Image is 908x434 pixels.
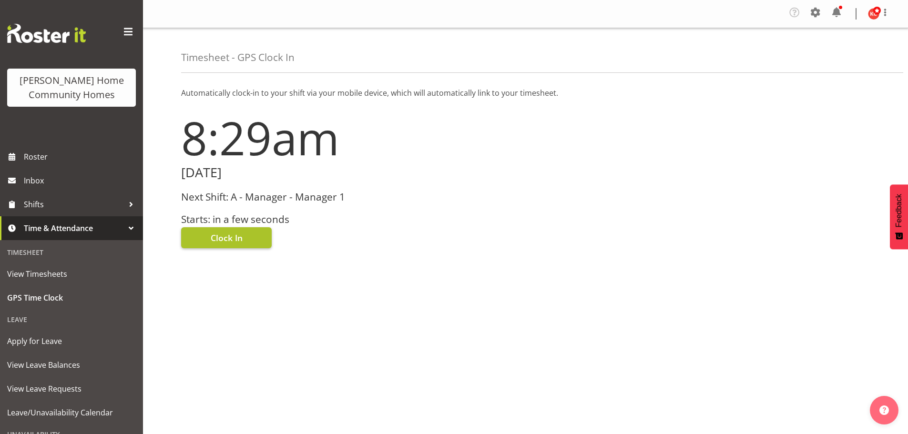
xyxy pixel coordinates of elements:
[2,377,141,401] a: View Leave Requests
[2,286,141,310] a: GPS Time Clock
[890,184,908,249] button: Feedback - Show survey
[2,262,141,286] a: View Timesheets
[181,192,520,202] h3: Next Shift: A - Manager - Manager 1
[181,87,870,99] p: Automatically clock-in to your shift via your mobile device, which will automatically link to you...
[24,221,124,235] span: Time & Attendance
[879,405,889,415] img: help-xxl-2.png
[7,382,136,396] span: View Leave Requests
[17,73,126,102] div: [PERSON_NAME] Home Community Homes
[2,310,141,329] div: Leave
[181,227,272,248] button: Clock In
[7,24,86,43] img: Rosterit website logo
[2,401,141,424] a: Leave/Unavailability Calendar
[181,214,520,225] h3: Starts: in a few seconds
[895,194,903,227] span: Feedback
[2,353,141,377] a: View Leave Balances
[211,232,243,244] span: Clock In
[181,52,295,63] h4: Timesheet - GPS Clock In
[7,334,136,348] span: Apply for Leave
[7,267,136,281] span: View Timesheets
[868,8,879,20] img: kirsty-crossley8517.jpg
[2,329,141,353] a: Apply for Leave
[24,173,138,188] span: Inbox
[181,112,520,163] h1: 8:29am
[2,242,141,262] div: Timesheet
[7,358,136,372] span: View Leave Balances
[7,405,136,420] span: Leave/Unavailability Calendar
[24,150,138,164] span: Roster
[7,291,136,305] span: GPS Time Clock
[181,165,520,180] h2: [DATE]
[24,197,124,212] span: Shifts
